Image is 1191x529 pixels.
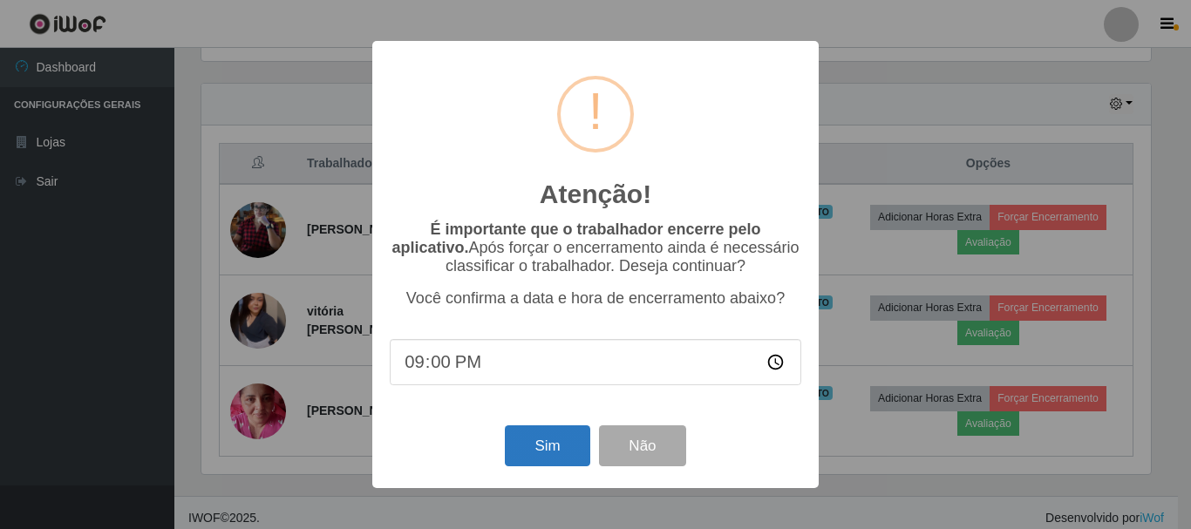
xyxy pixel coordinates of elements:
[505,425,589,466] button: Sim
[599,425,685,466] button: Não
[390,289,801,308] p: Você confirma a data e hora de encerramento abaixo?
[390,220,801,275] p: Após forçar o encerramento ainda é necessário classificar o trabalhador. Deseja continuar?
[540,179,651,210] h2: Atenção!
[391,220,760,256] b: É importante que o trabalhador encerre pelo aplicativo.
